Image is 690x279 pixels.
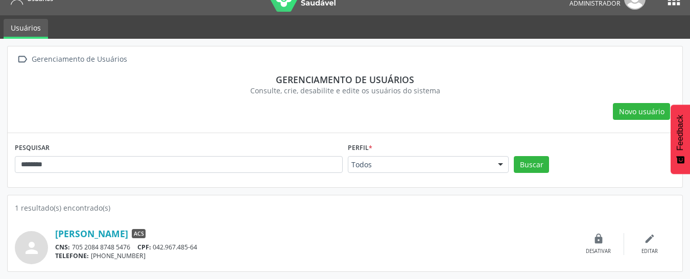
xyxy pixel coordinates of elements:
a:  Gerenciamento de Usuários [15,52,129,67]
label: PESQUISAR [15,140,50,156]
i:  [15,52,30,67]
a: [PERSON_NAME] [55,228,128,239]
span: Todos [351,160,488,170]
div: Desativar [586,248,611,255]
button: Novo usuário [613,103,670,120]
span: CPF: [137,243,151,251]
span: TELEFONE: [55,251,89,260]
div: Consulte, crie, desabilite e edite os usuários do sistema [22,85,668,96]
span: Novo usuário [619,106,664,117]
span: CNS: [55,243,70,251]
button: Feedback - Mostrar pesquisa [671,105,690,174]
div: Editar [641,248,658,255]
div: Gerenciamento de usuários [22,74,668,85]
i: lock [593,233,604,244]
i: edit [644,233,655,244]
button: Buscar [514,156,549,173]
div: [PHONE_NUMBER] [55,251,573,260]
div: 705 2084 8748 5476 042.967.485-64 [55,243,573,251]
label: Perfil [348,140,372,156]
span: Feedback [676,115,685,150]
span: ACS [132,229,146,238]
div: 1 resultado(s) encontrado(s) [15,202,675,213]
div: Gerenciamento de Usuários [30,52,129,67]
a: Usuários [4,19,48,39]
